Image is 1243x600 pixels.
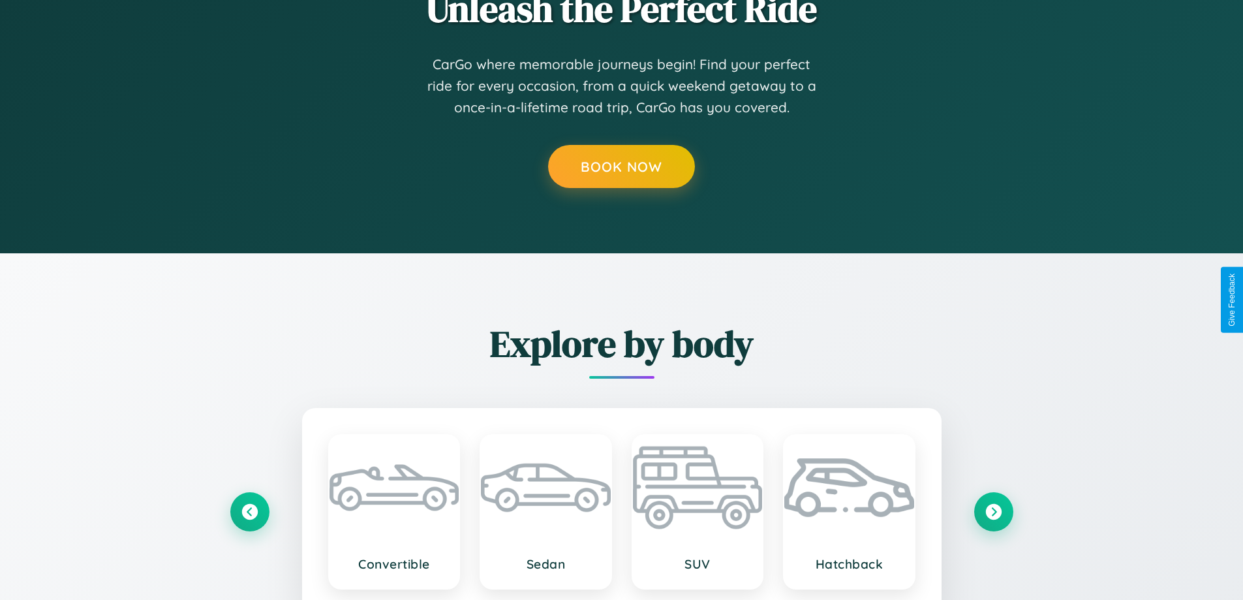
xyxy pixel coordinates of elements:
[548,145,695,188] button: Book Now
[797,556,901,572] h3: Hatchback
[1227,274,1236,326] div: Give Feedback
[343,556,446,572] h3: Convertible
[646,556,750,572] h3: SUV
[426,54,818,119] p: CarGo where memorable journeys begin! Find your perfect ride for every occasion, from a quick wee...
[230,319,1013,369] h2: Explore by body
[494,556,598,572] h3: Sedan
